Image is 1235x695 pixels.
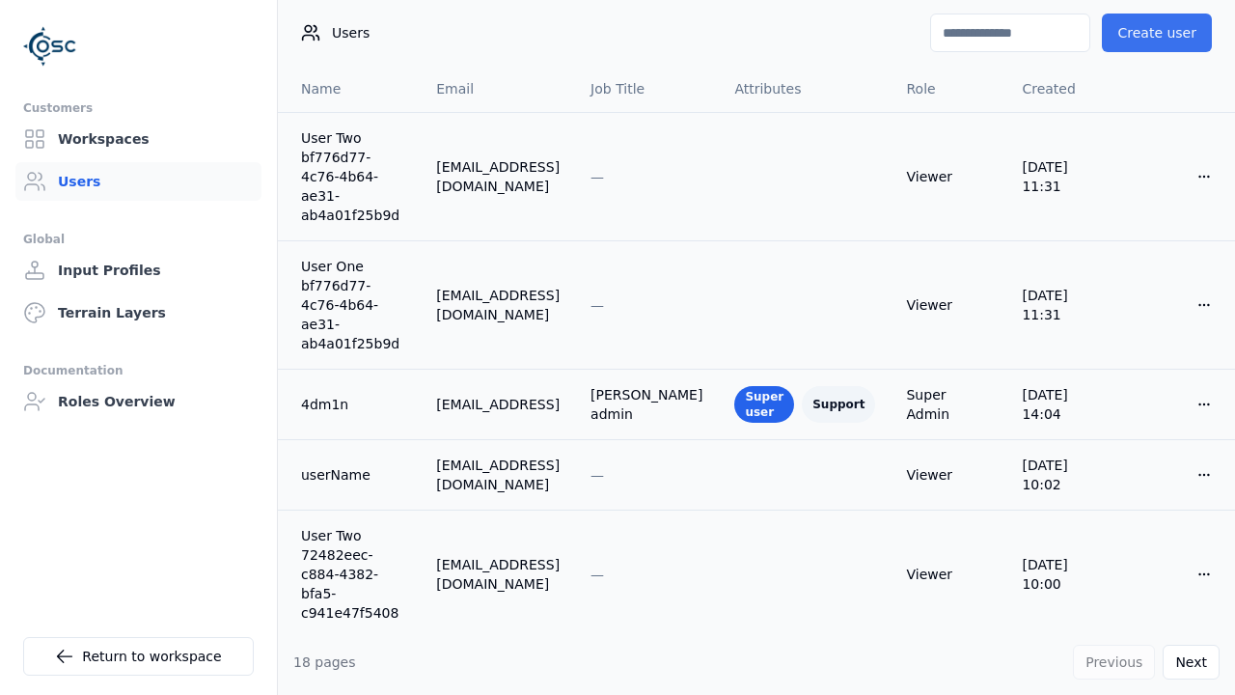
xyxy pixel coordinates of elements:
span: 18 pages [293,654,356,670]
div: Super Admin [906,385,991,424]
div: Viewer [906,465,991,485]
span: — [590,297,604,313]
div: [DATE] 14:04 [1022,385,1110,424]
th: Job Title [575,66,719,112]
th: Role [891,66,1006,112]
span: — [590,169,604,184]
div: [EMAIL_ADDRESS][DOMAIN_NAME] [436,456,560,494]
span: Users [332,23,370,42]
div: Customers [23,97,254,120]
div: [EMAIL_ADDRESS][DOMAIN_NAME] [436,555,560,594]
th: Email [421,66,575,112]
div: Support [802,386,875,423]
a: userName [301,465,405,485]
img: Logo [23,19,77,73]
div: Super user [734,386,794,423]
th: Created [1006,66,1125,112]
button: Next [1163,645,1220,680]
th: Attributes [719,66,891,112]
a: User Two bf776d77-4c76-4b64-ae31-ab4a01f25b9d [301,128,405,225]
div: [DATE] 10:02 [1022,456,1110,494]
div: [DATE] 10:00 [1022,555,1110,594]
a: User One bf776d77-4c76-4b64-ae31-ab4a01f25b9d [301,257,405,353]
a: Return to workspace [23,637,254,676]
div: Global [23,228,254,251]
a: Input Profiles [15,251,261,290]
a: Terrain Layers [15,293,261,332]
div: Documentation [23,359,254,382]
div: [EMAIL_ADDRESS] [436,395,560,414]
div: Viewer [906,565,991,584]
div: [PERSON_NAME] admin [590,385,703,424]
a: Users [15,162,261,201]
div: Viewer [906,295,991,315]
a: Workspaces [15,120,261,158]
a: Roles Overview [15,382,261,421]
a: User Two 72482eec-c884-4382-bfa5-c941e47f5408 [301,526,405,623]
a: 4dm1n [301,395,405,414]
div: [DATE] 11:31 [1022,286,1110,324]
span: — [590,467,604,483]
div: [DATE] 11:31 [1022,157,1110,196]
th: Name [278,66,421,112]
div: [EMAIL_ADDRESS][DOMAIN_NAME] [436,157,560,196]
div: [EMAIL_ADDRESS][DOMAIN_NAME] [436,286,560,324]
button: Create user [1102,14,1212,52]
span: — [590,567,604,582]
div: Viewer [906,167,991,186]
